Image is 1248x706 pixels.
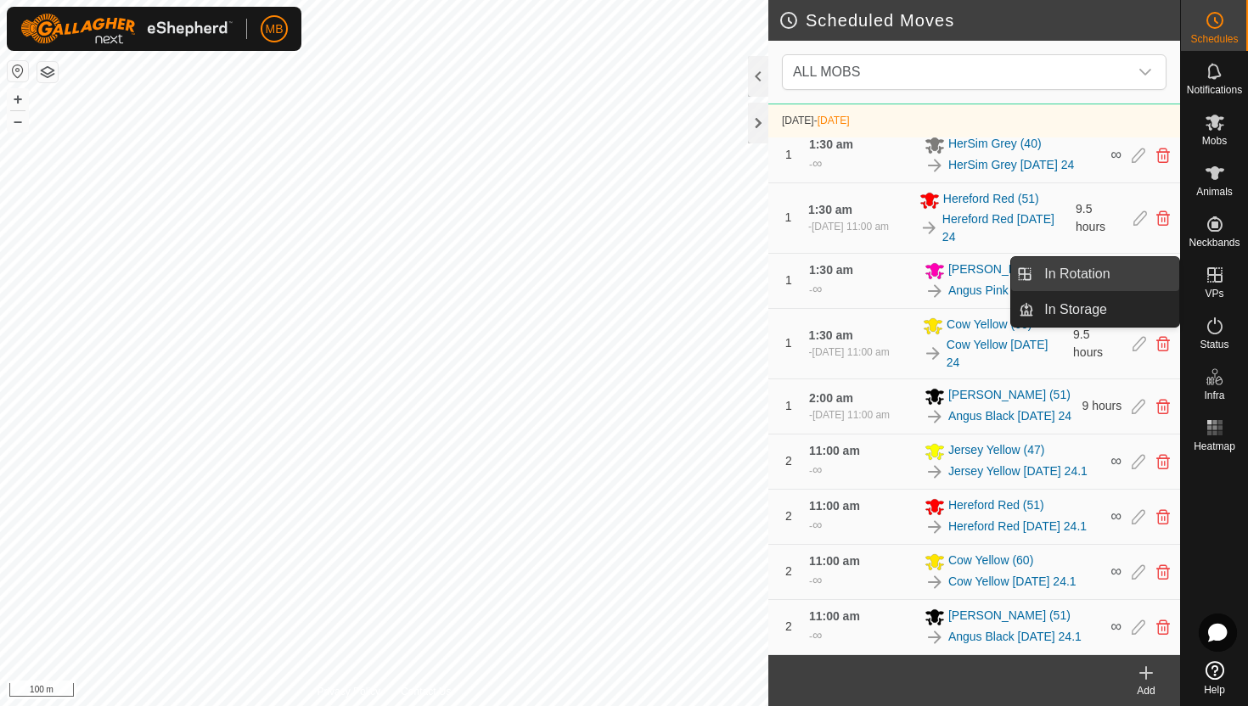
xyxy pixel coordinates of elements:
span: ∞ [812,518,822,532]
a: HerSim Grey [DATE] 24 [948,156,1074,174]
img: To [925,462,945,482]
span: ∞ [812,573,822,587]
span: 9.5 hours [1076,202,1105,233]
span: 11:00 am [809,499,860,513]
span: 2 [785,454,792,468]
li: In Rotation [1011,257,1179,291]
div: - [809,407,890,423]
a: Angus Pink [DATE] 24 [948,282,1065,300]
span: Mobs [1202,136,1227,146]
span: ∞ [1110,452,1122,469]
span: ∞ [1110,146,1122,163]
span: 2 [785,619,792,633]
span: Cow Yellow (60) [947,316,1032,336]
span: In Rotation [1044,264,1110,284]
span: Heatmap [1194,441,1235,451]
span: ∞ [1110,563,1122,580]
a: Hereford Red [DATE] 24.1 [948,518,1087,535]
img: Gallagher Logo [20,14,233,44]
span: ∞ [812,282,822,296]
a: Angus Black [DATE] 24 [948,407,1071,425]
span: ∞ [812,462,822,477]
h2: Scheduled Moves [779,10,1180,31]
div: - [809,460,822,480]
span: Cow Yellow (60) [948,552,1033,572]
span: ALL MOBS [786,55,1128,89]
span: 1 [785,336,792,350]
div: - [808,219,889,234]
span: 11:00 am [809,554,860,568]
span: [DATE] 11:00 am [812,346,890,358]
span: MB [266,20,284,38]
button: + [8,89,28,109]
span: 1:30 am [809,328,853,342]
img: To [925,517,945,537]
span: ∞ [812,628,822,642]
button: Map Layers [37,62,58,82]
a: Jersey Yellow [DATE] 24.1 [948,462,1088,480]
div: - [809,279,822,300]
span: [PERSON_NAME] (51) [948,386,1071,406]
span: [PERSON_NAME] (44) [948,261,1071,281]
span: 1 [785,399,792,412]
span: 1:30 am [809,263,853,277]
span: [DATE] 11:00 am [812,409,890,421]
div: - [809,154,822,174]
span: Schedules [1190,34,1238,44]
span: 2:00 am [809,391,853,405]
span: 11:00 am [809,444,860,457]
span: 1 [785,210,792,224]
span: ∞ [1110,507,1122,524]
div: - [809,515,822,535]
button: Reset Map [8,61,28,81]
span: 1 [785,148,792,161]
img: To [925,627,945,647]
span: 2 [785,564,792,578]
li: In Storage [1011,293,1179,327]
a: Cow Yellow [DATE] 24.1 [948,573,1077,591]
img: To [919,218,939,238]
a: Angus Black [DATE] 24.1 [948,628,1082,646]
a: Privacy Policy [317,684,380,699]
span: Infra [1204,390,1224,401]
span: [DATE] [818,115,850,126]
div: dropdown trigger [1128,55,1162,89]
img: To [925,406,945,427]
span: 9.5 hours [1073,328,1103,359]
span: Neckbands [1189,238,1240,248]
a: Contact Us [401,684,451,699]
a: In Storage [1034,293,1179,327]
img: To [925,572,945,592]
span: 2 [785,509,792,523]
span: 9 hours [1082,399,1122,412]
span: ∞ [1110,618,1122,635]
div: - [809,625,822,646]
span: [DATE] 11:00 am [812,221,889,233]
a: Hereford Red [DATE] 24 [942,210,1065,246]
a: In Rotation [1034,257,1179,291]
span: Hereford Red (51) [943,190,1039,210]
span: ∞ [812,156,822,171]
span: [DATE] [782,115,814,126]
img: To [923,344,943,364]
span: - [814,115,850,126]
a: Cow Yellow [DATE] 24 [947,336,1063,372]
span: HerSim Grey (40) [948,135,1042,155]
img: To [925,281,945,301]
span: 1:30 am [809,137,853,151]
button: – [8,111,28,132]
span: [PERSON_NAME] (51) [948,607,1071,627]
span: Notifications [1187,85,1242,95]
div: Add [1112,683,1180,698]
div: - [809,570,822,591]
span: Animals [1196,187,1233,197]
img: To [925,155,945,176]
span: 1 [785,273,792,287]
span: VPs [1205,289,1223,299]
span: Jersey Yellow (47) [948,441,1045,462]
span: ALL MOBS [793,64,860,79]
span: Help [1204,685,1225,695]
span: In Storage [1044,300,1107,320]
div: - [809,345,890,360]
span: Status [1200,339,1228,350]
